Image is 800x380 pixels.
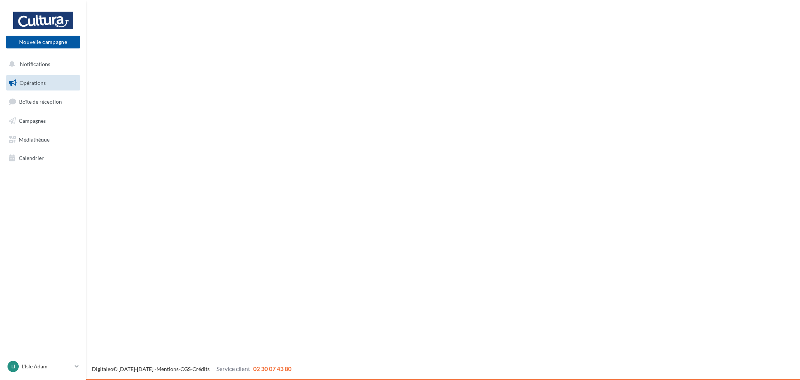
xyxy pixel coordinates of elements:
[180,366,191,372] a: CGS
[19,118,46,124] span: Campagnes
[11,363,15,370] span: LI
[5,132,82,148] a: Médiathèque
[5,113,82,129] a: Campagnes
[216,365,250,372] span: Service client
[156,366,179,372] a: Mentions
[6,36,80,48] button: Nouvelle campagne
[20,80,46,86] span: Opérations
[5,56,79,72] button: Notifications
[5,75,82,91] a: Opérations
[5,150,82,166] a: Calendrier
[19,155,44,161] span: Calendrier
[20,61,50,67] span: Notifications
[6,359,80,374] a: LI L'Isle Adam
[192,366,210,372] a: Crédits
[92,366,291,372] span: © [DATE]-[DATE] - - -
[5,93,82,110] a: Boîte de réception
[19,136,50,142] span: Médiathèque
[19,98,62,105] span: Boîte de réception
[92,366,113,372] a: Digitaleo
[253,365,291,372] span: 02 30 07 43 80
[22,363,72,370] p: L'Isle Adam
